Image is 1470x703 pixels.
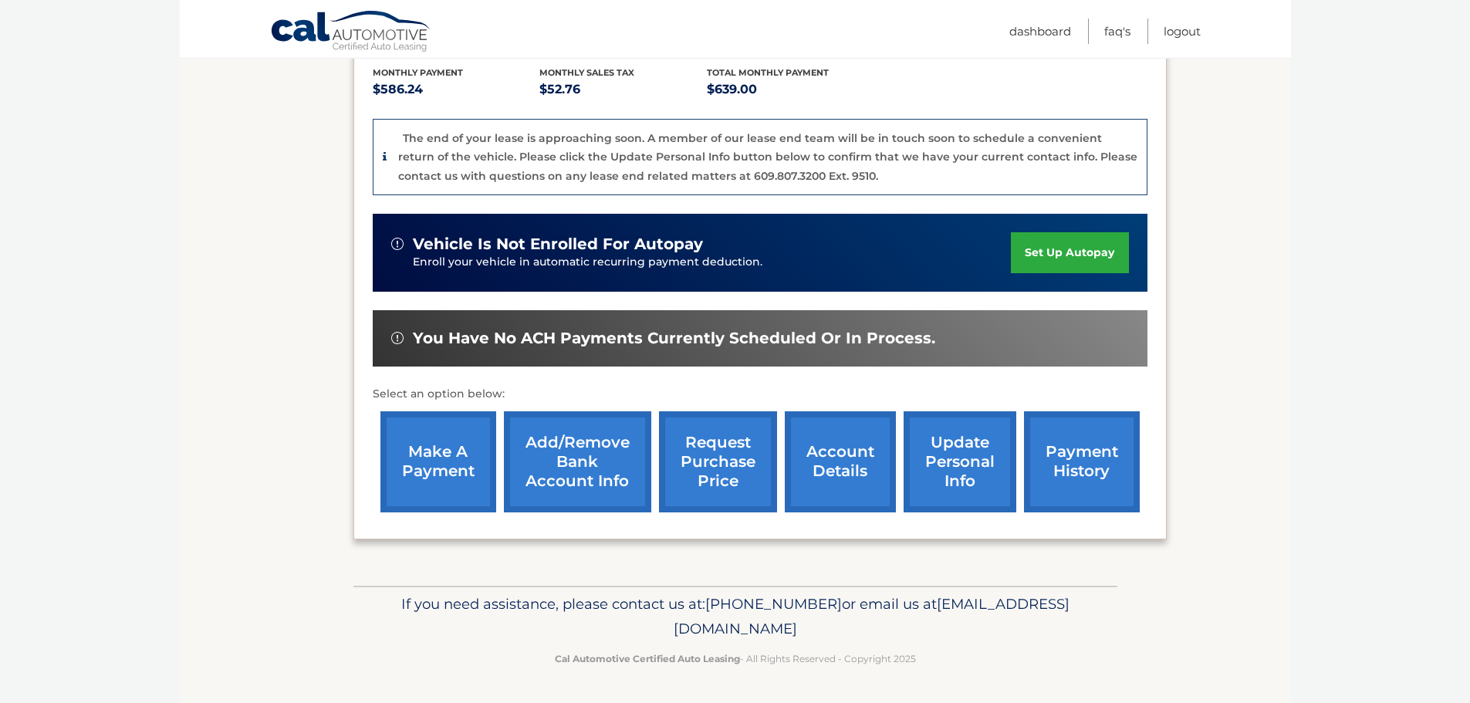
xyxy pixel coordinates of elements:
[1104,19,1130,44] a: FAQ's
[413,235,703,254] span: vehicle is not enrolled for autopay
[904,411,1016,512] a: update personal info
[391,332,404,344] img: alert-white.svg
[504,411,651,512] a: Add/Remove bank account info
[380,411,496,512] a: make a payment
[555,653,740,664] strong: Cal Automotive Certified Auto Leasing
[705,595,842,613] span: [PHONE_NUMBER]
[785,411,896,512] a: account details
[707,79,874,100] p: $639.00
[1164,19,1201,44] a: Logout
[363,592,1107,641] p: If you need assistance, please contact us at: or email us at
[373,79,540,100] p: $586.24
[1024,411,1140,512] a: payment history
[373,385,1147,404] p: Select an option below:
[1009,19,1071,44] a: Dashboard
[398,131,1137,183] p: The end of your lease is approaching soon. A member of our lease end team will be in touch soon t...
[707,67,829,78] span: Total Monthly Payment
[539,67,634,78] span: Monthly sales Tax
[539,79,707,100] p: $52.76
[363,651,1107,667] p: - All Rights Reserved - Copyright 2025
[1011,232,1128,273] a: set up autopay
[413,254,1012,271] p: Enroll your vehicle in automatic recurring payment deduction.
[413,329,935,348] span: You have no ACH payments currently scheduled or in process.
[659,411,777,512] a: request purchase price
[373,67,463,78] span: Monthly Payment
[270,10,432,55] a: Cal Automotive
[391,238,404,250] img: alert-white.svg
